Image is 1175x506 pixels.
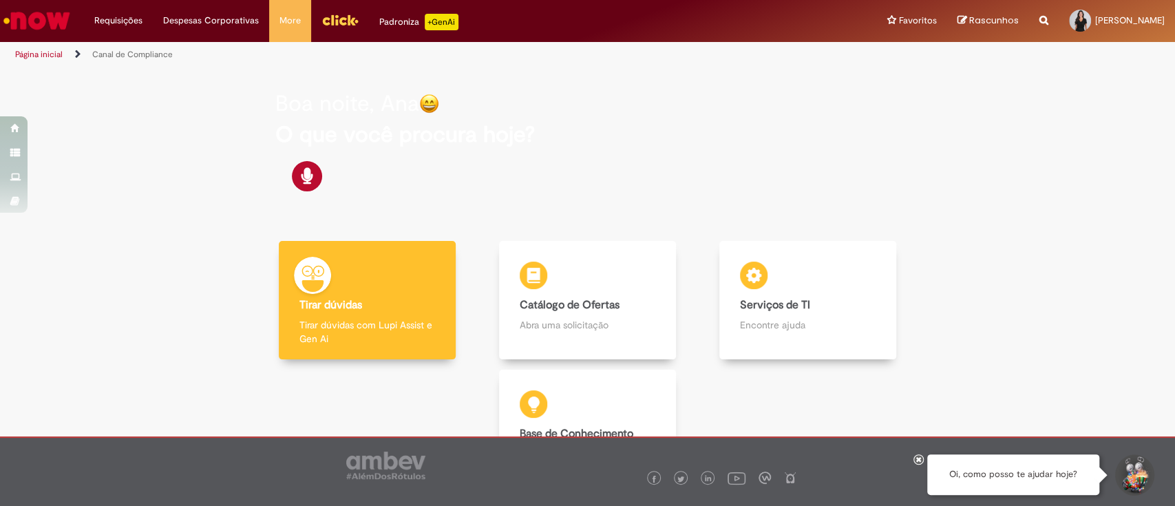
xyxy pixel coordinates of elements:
img: click_logo_yellow_360x200.png [321,10,359,30]
p: Tirar dúvidas com Lupi Assist e Gen Ai [299,318,435,346]
img: logo_footer_youtube.png [728,469,745,487]
img: logo_footer_workplace.png [759,472,771,484]
a: Tirar dúvidas Tirar dúvidas com Lupi Assist e Gen Ai [257,241,478,360]
ul: Trilhas de página [10,42,773,67]
h2: Boa noite, Ana [275,92,419,116]
img: logo_footer_ambev_rotulo_gray.png [346,452,425,479]
span: [PERSON_NAME] [1095,14,1165,26]
p: Abra uma solicitação [520,318,655,332]
h2: O que você procura hoje? [275,123,900,147]
a: Base de Conhecimento Consulte e aprenda [257,370,918,475]
span: Rascunhos [969,14,1019,27]
span: Favoritos [899,14,937,28]
a: Catálogo de Ofertas Abra uma solicitação [478,241,698,360]
span: Despesas Corporativas [163,14,259,28]
span: More [279,14,301,28]
img: logo_footer_naosei.png [784,472,796,484]
img: happy-face.png [419,94,439,114]
b: Serviços de TI [740,298,810,312]
p: Encontre ajuda [740,318,876,332]
a: Canal de Compliance [92,49,173,60]
b: Base de Conhecimento [520,427,633,441]
img: logo_footer_facebook.png [650,476,657,483]
b: Catálogo de Ofertas [520,298,620,312]
a: Página inicial [15,49,63,60]
img: logo_footer_twitter.png [677,476,684,483]
div: Padroniza [379,14,458,30]
a: Rascunhos [957,14,1019,28]
div: Oi, como posso te ajudar hoje? [927,454,1099,495]
button: Iniciar Conversa de Suporte [1113,454,1154,496]
a: Serviços de TI Encontre ajuda [698,241,918,360]
b: Tirar dúvidas [299,298,362,312]
p: +GenAi [425,14,458,30]
span: Requisições [94,14,142,28]
img: logo_footer_linkedin.png [705,475,712,483]
img: ServiceNow [1,7,72,34]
